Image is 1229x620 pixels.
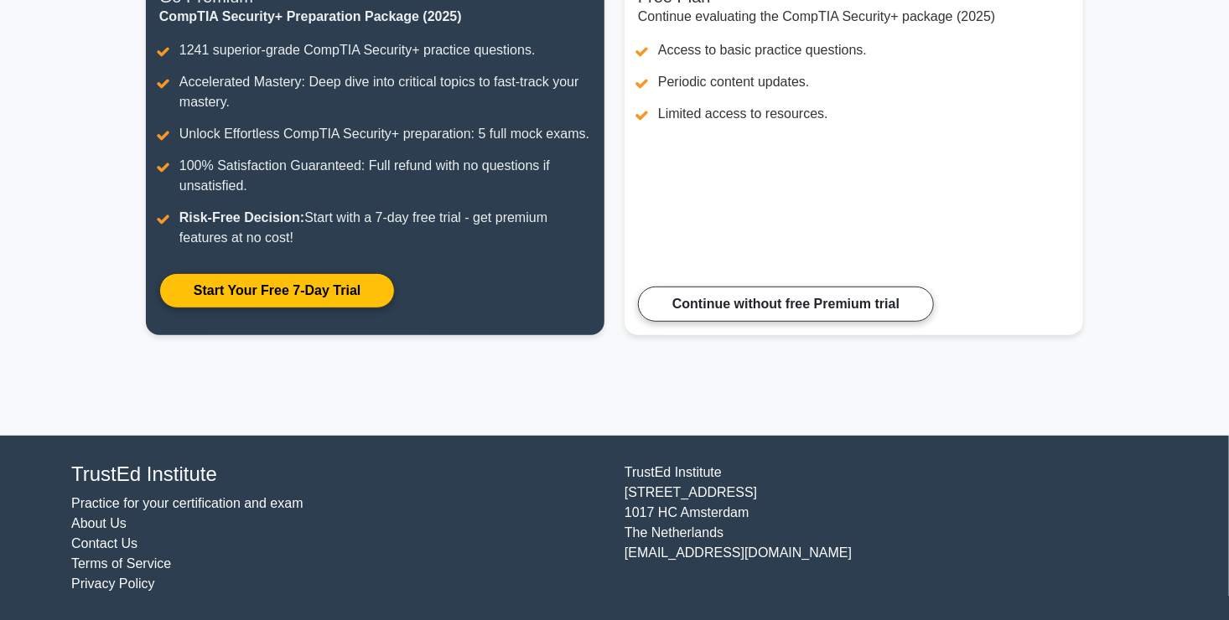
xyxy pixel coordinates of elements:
[638,287,934,322] a: Continue without free Premium trial
[71,516,127,530] a: About Us
[71,576,155,591] a: Privacy Policy
[71,556,171,571] a: Terms of Service
[71,496,303,510] a: Practice for your certification and exam
[71,536,137,550] a: Contact Us
[71,462,604,487] h4: TrustEd Institute
[614,462,1168,594] div: TrustEd Institute [STREET_ADDRESS] 1017 HC Amsterdam The Netherlands [EMAIL_ADDRESS][DOMAIN_NAME]
[159,273,395,308] a: Start Your Free 7-Day Trial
